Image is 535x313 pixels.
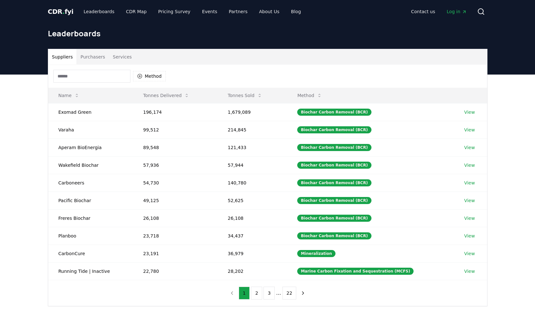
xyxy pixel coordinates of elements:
div: Biochar Carbon Removal (BCR) [297,126,371,133]
a: View [464,233,475,239]
div: Biochar Carbon Removal (BCR) [297,197,371,204]
a: View [464,268,475,274]
td: 49,125 [133,192,218,209]
td: 54,730 [133,174,218,192]
a: Blog [286,6,306,17]
a: View [464,215,475,221]
td: 23,718 [133,227,218,245]
a: CDR.fyi [48,7,74,16]
td: 26,108 [218,209,287,227]
td: 36,979 [218,245,287,262]
span: . [62,8,65,15]
button: Suppliers [48,49,77,65]
button: Purchasers [76,49,109,65]
a: View [464,250,475,257]
td: 121,433 [218,139,287,156]
div: Marine Carbon Fixation and Sequestration (MCFS) [297,268,414,275]
button: 1 [239,287,250,300]
button: Services [109,49,136,65]
span: CDR fyi [48,8,74,15]
td: Pacific Biochar [48,192,133,209]
button: 22 [282,287,297,300]
td: 57,936 [133,156,218,174]
td: Varaha [48,121,133,139]
td: 196,174 [133,103,218,121]
td: 214,845 [218,121,287,139]
a: View [464,162,475,168]
td: 1,679,089 [218,103,287,121]
a: View [464,127,475,133]
a: Leaderboards [78,6,120,17]
div: Biochar Carbon Removal (BCR) [297,162,371,169]
div: Biochar Carbon Removal (BCR) [297,144,371,151]
nav: Main [78,6,306,17]
button: 3 [263,287,275,300]
a: Partners [224,6,253,17]
td: CarbonCure [48,245,133,262]
button: Name [53,89,85,102]
a: Contact us [406,6,440,17]
span: Log in [447,8,467,15]
a: View [464,144,475,151]
nav: Main [406,6,472,17]
div: Biochar Carbon Removal (BCR) [297,232,371,239]
td: Carboneers [48,174,133,192]
td: Exomad Green [48,103,133,121]
a: Events [197,6,222,17]
button: Method [133,71,166,81]
li: ... [276,289,281,297]
h1: Leaderboards [48,28,487,39]
td: 28,202 [218,262,287,280]
a: View [464,180,475,186]
a: Log in [441,6,472,17]
div: Mineralization [297,250,335,257]
td: Planboo [48,227,133,245]
button: next page [298,287,308,300]
a: View [464,109,475,115]
td: 34,437 [218,227,287,245]
td: 140,780 [218,174,287,192]
button: Method [292,89,327,102]
td: Freres Biochar [48,209,133,227]
td: Running Tide | Inactive [48,262,133,280]
td: 89,548 [133,139,218,156]
div: Biochar Carbon Removal (BCR) [297,109,371,116]
button: 2 [251,287,262,300]
td: 23,191 [133,245,218,262]
td: 52,625 [218,192,287,209]
td: 26,108 [133,209,218,227]
div: Biochar Carbon Removal (BCR) [297,179,371,186]
a: View [464,197,475,204]
button: Tonnes Sold [223,89,267,102]
a: Pricing Survey [153,6,195,17]
td: Wakefield Biochar [48,156,133,174]
td: 22,780 [133,262,218,280]
button: Tonnes Delivered [138,89,195,102]
td: 57,944 [218,156,287,174]
td: 99,512 [133,121,218,139]
a: About Us [254,6,284,17]
a: CDR Map [121,6,152,17]
td: Aperam BioEnergia [48,139,133,156]
div: Biochar Carbon Removal (BCR) [297,215,371,222]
